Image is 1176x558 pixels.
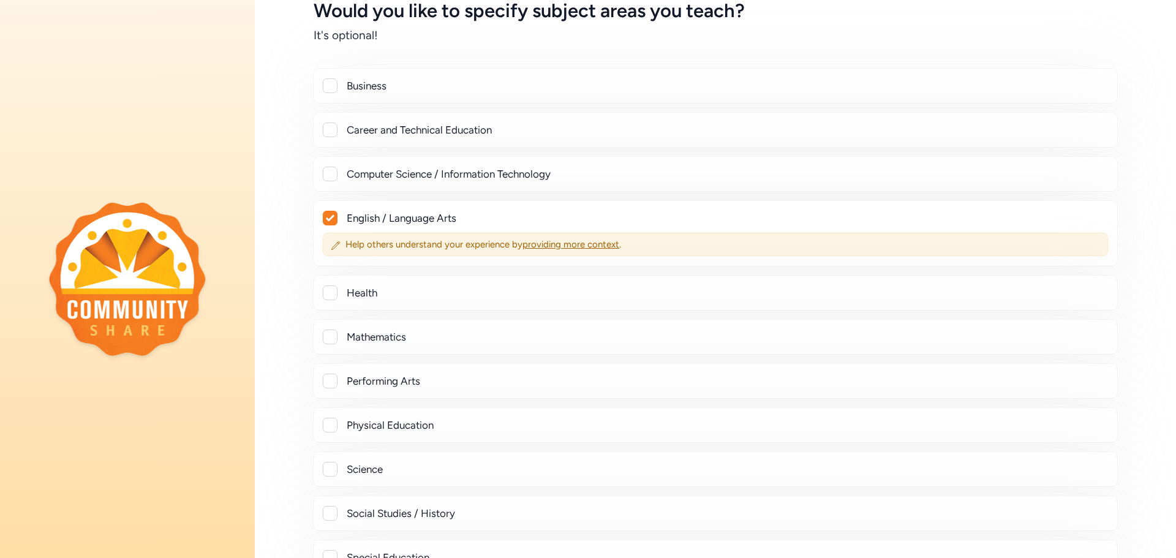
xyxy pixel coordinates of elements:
[347,462,1107,477] div: Science
[347,506,1107,521] div: Social Studies / History
[314,27,1117,44] h6: It's optional!
[347,330,1107,344] div: Mathematics
[347,78,1107,93] div: Business
[347,285,1107,300] div: Health
[347,211,1107,225] div: English / Language Arts
[347,167,1107,181] div: Computer Science / Information Technology
[347,374,1107,388] div: Performing Arts
[522,239,619,250] span: providing more context
[345,238,1100,251] span: Help others understand your experience by .
[49,202,206,355] img: logo
[347,418,1107,432] div: Physical Education
[347,123,1107,137] div: Career and Technical Education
